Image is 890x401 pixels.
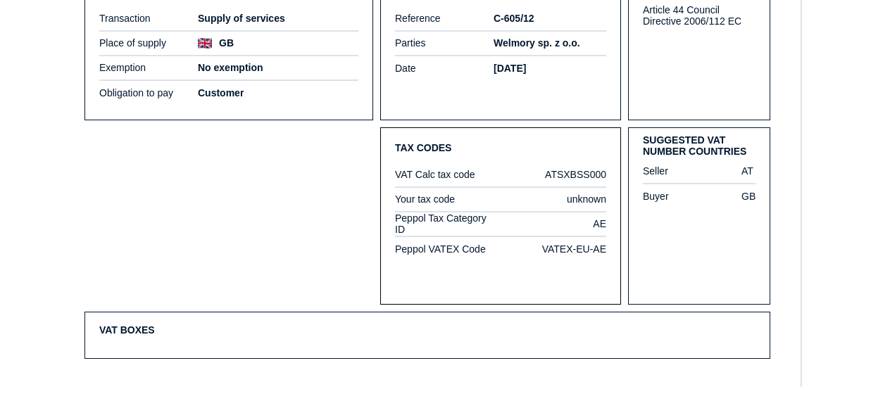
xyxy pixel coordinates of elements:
[741,165,756,177] div: AT
[494,63,606,74] h5: [DATE]
[198,62,358,73] h5: No exemption
[395,212,497,235] label: Peppol Tax Category ID
[504,193,606,205] div: unknown
[395,142,606,153] h3: Tax Codes
[395,193,497,205] label: Your tax code
[395,37,494,49] label: Parties
[198,87,358,98] h5: Customer
[643,165,741,177] label: Seller
[99,37,198,49] label: Place of supply
[643,191,741,202] label: Buyer
[741,191,756,202] div: GB
[504,169,606,180] div: ATSXBSS000
[395,63,494,74] label: Date
[219,37,234,49] h5: GB
[504,218,606,229] div: AE
[198,38,212,49] img: gb.png
[395,243,497,255] label: Peppol VATEX Code
[99,87,198,98] label: Obligation to pay
[99,326,756,334] h3: VAT Boxes
[504,243,606,255] div: VATEX-EU-AE
[494,37,606,49] h5: Welmory sp. z o.o.
[643,4,756,27] div: Article 44 Council Directive 2006/112 EC
[198,13,358,24] h5: Supply of services
[99,13,198,24] label: Transaction
[643,142,756,150] h3: Suggested VAT number countries
[494,13,606,24] h5: C‑605/12
[395,13,494,24] label: Reference
[395,169,497,180] label: VAT Calc tax code
[99,62,198,73] label: Exemption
